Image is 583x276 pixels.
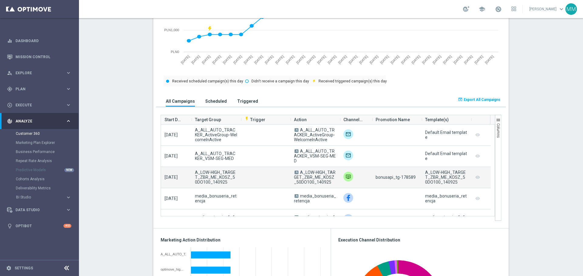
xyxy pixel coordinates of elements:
[7,38,12,44] i: equalizer
[164,28,179,32] text: PLN1,000
[369,55,379,65] text: [DATE]
[164,95,196,107] button: All Campaigns
[16,140,63,145] a: Marketing Plan Explorer
[294,170,336,185] span: A_LOW-HIGH_TARGET_ZBR_ME_KOSZ_50DO100_140925
[484,55,494,65] text: [DATE]
[295,171,298,174] span: A
[16,156,78,165] div: Repeat Rate Analysis
[7,71,72,75] div: person_search Explore keyboard_arrow_right
[338,237,501,243] h3: Execution Channel Distribution
[306,55,316,65] text: [DATE]
[6,265,12,271] i: settings
[7,103,72,108] button: play_circle_outline Execute keyboard_arrow_right
[15,103,66,107] span: Execute
[348,55,358,65] text: [DATE]
[7,208,72,212] button: Data Studio keyboard_arrow_right
[7,119,72,124] button: track_changes Analyze keyboard_arrow_right
[7,70,66,76] div: Explore
[15,208,66,212] span: Data Studio
[7,55,72,59] button: Mission Control
[565,3,577,15] div: MM
[66,102,71,108] i: keyboard_arrow_right
[15,266,33,270] a: Settings
[16,184,78,193] div: Deliverability Metrics
[285,55,295,65] text: [DATE]
[295,194,298,198] span: A
[16,195,60,199] span: BI Studio
[294,215,335,224] span: media_retencja_1_14
[529,5,565,14] a: [PERSON_NAME]keyboard_arrow_down
[165,154,178,158] span: [DATE]
[425,215,467,224] div: media_retencja_1_14
[294,194,336,203] span: media_bonuseria_retencja
[7,33,71,49] div: Dashboard
[442,55,452,65] text: [DATE]
[15,49,71,65] a: Mission Control
[161,268,186,271] div: optimove_high_value
[16,195,66,199] div: BI Studio
[295,215,298,219] span: A
[16,149,63,154] a: Business Performance
[453,55,463,65] text: [DATE]
[205,98,227,104] h3: Scheduled
[16,138,78,147] div: Marketing Plan Explorer
[243,55,253,65] text: [DATE]
[15,87,66,91] span: Plan
[204,95,228,107] button: Scheduled
[15,218,63,234] a: Optibot
[66,86,71,92] i: keyboard_arrow_right
[458,97,463,102] i: open_in_browser
[166,98,195,104] h3: All Campaigns
[294,128,335,142] span: A_ALL_AUTO_TRACKER_ActiveGroup-WelcomeInActive
[295,149,298,153] span: A
[244,116,249,121] i: flash_on
[254,55,264,65] text: [DATE]
[376,114,410,126] span: Promotion Name
[343,151,353,160] img: Target group only
[343,214,353,224] img: Facebook Custom Audience
[63,224,71,228] div: +10
[165,132,178,137] span: [DATE]
[15,119,66,123] span: Analyze
[7,70,12,76] i: person_search
[457,95,501,104] button: open_in_browser Export All Campaigns
[464,98,500,102] span: Export All Campaigns
[15,71,66,75] span: Explore
[376,175,416,180] span: bonusapi_tg-178589
[343,193,353,203] img: Facebook Custom Audience
[66,195,71,200] i: keyboard_arrow_right
[295,128,298,132] span: A
[237,98,258,104] h3: Triggered
[195,215,237,224] span: media_retencja_1_14
[172,79,243,83] text: Received scheduled campaign(s) this day
[7,224,72,228] button: lightbulb Optibot +10
[343,172,353,181] div: Private message
[295,55,305,65] text: [DATE]
[343,129,353,139] img: Target group only
[233,55,243,65] text: [DATE]
[165,196,178,201] span: [DATE]
[7,218,71,234] div: Optibot
[425,151,467,161] div: Default Email template
[15,33,71,49] a: Dashboard
[7,207,66,213] div: Data Studio
[236,95,260,107] button: Triggered
[7,87,72,91] button: gps_fixed Plan keyboard_arrow_right
[7,118,12,124] i: track_changes
[16,158,63,163] a: Repeat Rate Analysis
[222,55,232,65] text: [DATE]
[195,194,237,203] span: media_bonuseria_retencja
[201,55,211,65] text: [DATE]
[195,151,237,161] span: A_ALL_AUTO_TRACKER_VSM-SEG-MED
[411,55,421,65] text: [DATE]
[425,194,467,203] div: media_bonuseria_retencja
[251,79,309,83] text: Didn't receive a campaign this day
[274,55,285,65] text: [DATE]
[7,86,66,92] div: Plan
[7,102,12,108] i: play_circle_outline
